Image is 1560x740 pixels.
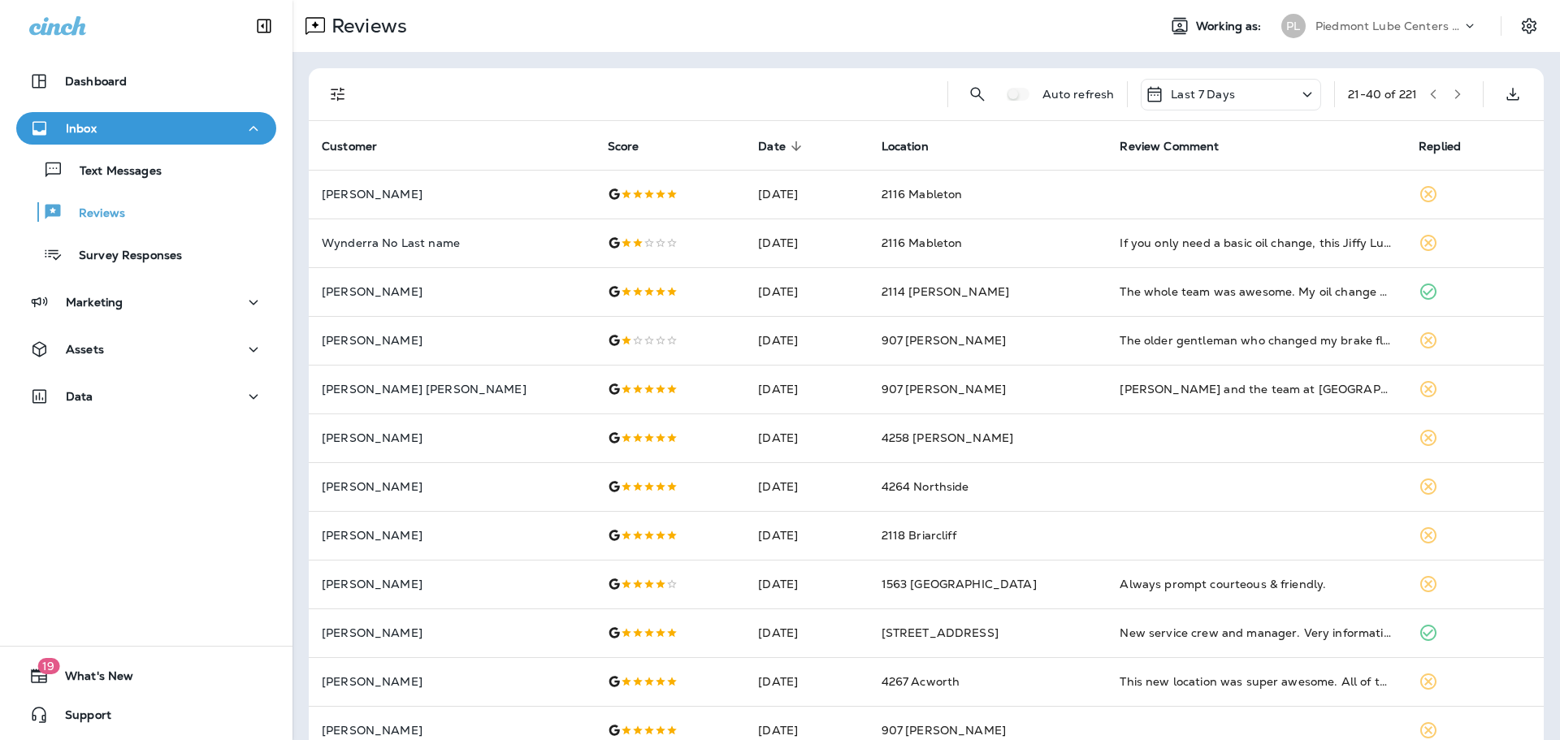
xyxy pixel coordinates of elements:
[882,723,1006,738] span: 907 [PERSON_NAME]
[745,560,868,608] td: [DATE]
[882,333,1006,348] span: 907 [PERSON_NAME]
[1497,78,1529,110] button: Export as CSV
[322,626,582,639] p: [PERSON_NAME]
[1120,576,1393,592] div: Always prompt courteous & friendly.
[745,170,868,219] td: [DATE]
[745,657,868,706] td: [DATE]
[882,577,1037,591] span: 1563 [GEOGRAPHIC_DATA]
[325,14,407,38] p: Reviews
[882,140,929,154] span: Location
[322,724,582,737] p: [PERSON_NAME]
[322,431,582,444] p: [PERSON_NAME]
[745,365,868,413] td: [DATE]
[1120,625,1393,641] div: New service crew and manager. Very informative and professional.
[882,284,1010,299] span: 2114 [PERSON_NAME]
[882,236,963,250] span: 2116 Mableton
[1419,140,1461,154] span: Replied
[322,675,582,688] p: [PERSON_NAME]
[745,462,868,511] td: [DATE]
[16,237,276,271] button: Survey Responses
[1120,381,1393,397] div: Alfonso and the team at Jig
[322,578,582,591] p: [PERSON_NAME]
[758,139,807,154] span: Date
[961,78,994,110] button: Search Reviews
[882,187,963,201] span: 2116 Mableton
[745,316,868,365] td: [DATE]
[1348,88,1417,101] div: 21 - 40 of 221
[1120,332,1393,348] div: The older gentleman who changed my brake fluids and handed me over my keys was unbelievably rude....
[1120,235,1393,251] div: If you only need a basic oil change, this Jiffy Lube might be fine, but if you want anything beyo...
[322,188,582,201] p: [PERSON_NAME]
[1171,88,1235,101] p: Last 7 Days
[322,140,377,154] span: Customer
[63,206,125,222] p: Reviews
[66,390,93,403] p: Data
[16,699,276,731] button: Support
[37,658,59,674] span: 19
[322,285,582,298] p: [PERSON_NAME]
[882,625,999,640] span: [STREET_ADDRESS]
[1120,139,1240,154] span: Review Comment
[66,122,97,135] p: Inbox
[1120,283,1393,300] div: The whole team was awesome. My oil change and rotation was fast they also did my rear brakes my K...
[49,669,133,689] span: What's New
[322,480,582,493] p: [PERSON_NAME]
[882,479,969,494] span: 4264 Northside
[1281,14,1306,38] div: PL
[16,153,276,187] button: Text Messages
[16,380,276,413] button: Data
[1120,673,1393,690] div: This new location was super awesome. All of the staff were very kind, quick and informative. High...
[16,286,276,318] button: Marketing
[608,140,639,154] span: Score
[745,219,868,267] td: [DATE]
[1514,11,1544,41] button: Settings
[322,334,582,347] p: [PERSON_NAME]
[1419,139,1482,154] span: Replied
[322,529,582,542] p: [PERSON_NAME]
[745,267,868,316] td: [DATE]
[49,708,111,728] span: Support
[16,333,276,366] button: Assets
[882,528,956,543] span: 2118 Briarcliff
[66,296,123,309] p: Marketing
[758,140,786,154] span: Date
[745,608,868,657] td: [DATE]
[241,10,287,42] button: Collapse Sidebar
[16,195,276,229] button: Reviews
[322,78,354,110] button: Filters
[66,343,104,356] p: Assets
[322,139,398,154] span: Customer
[63,164,162,180] p: Text Messages
[882,431,1014,445] span: 4258 [PERSON_NAME]
[1315,19,1462,32] p: Piedmont Lube Centers LLC
[16,112,276,145] button: Inbox
[745,413,868,462] td: [DATE]
[322,236,582,249] p: Wynderra No Last name
[16,65,276,97] button: Dashboard
[1120,140,1219,154] span: Review Comment
[608,139,661,154] span: Score
[882,674,960,689] span: 4267 Acworth
[1196,19,1265,33] span: Working as:
[882,139,950,154] span: Location
[322,383,582,396] p: [PERSON_NAME] [PERSON_NAME]
[16,660,276,692] button: 19What's New
[63,249,182,264] p: Survey Responses
[882,382,1006,396] span: 907 [PERSON_NAME]
[65,75,127,88] p: Dashboard
[1042,88,1115,101] p: Auto refresh
[745,511,868,560] td: [DATE]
